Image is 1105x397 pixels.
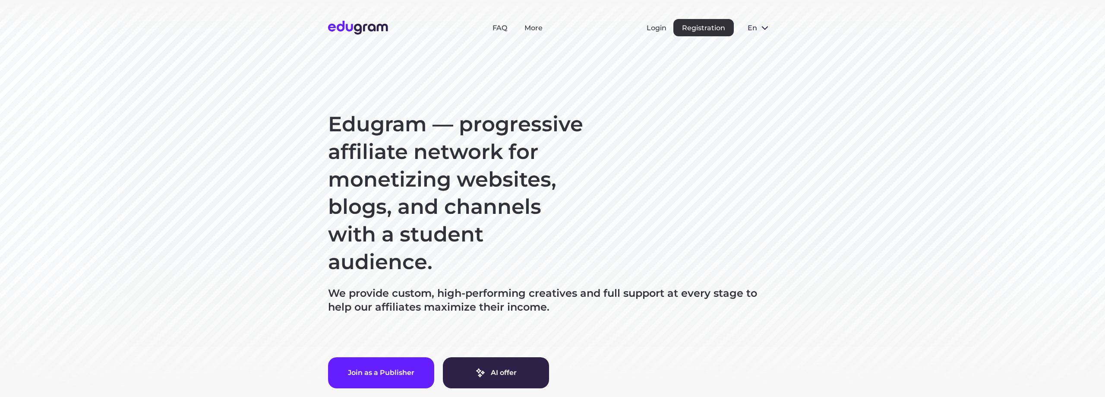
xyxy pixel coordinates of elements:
[741,19,777,36] button: en
[493,24,507,32] a: FAQ
[328,357,434,388] button: Join as a Publisher
[328,111,587,276] h1: Edugram — progressive affiliate network for monetizing websites, blogs, and channels with a stude...
[328,286,777,314] p: We provide custom, high-performing creatives and full support at every stage to help our affiliat...
[524,24,543,32] a: More
[673,19,734,36] button: Registration
[443,357,549,388] a: AI offer
[647,24,666,32] button: Login
[328,21,388,35] img: Edugram Logo
[748,24,756,32] span: en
